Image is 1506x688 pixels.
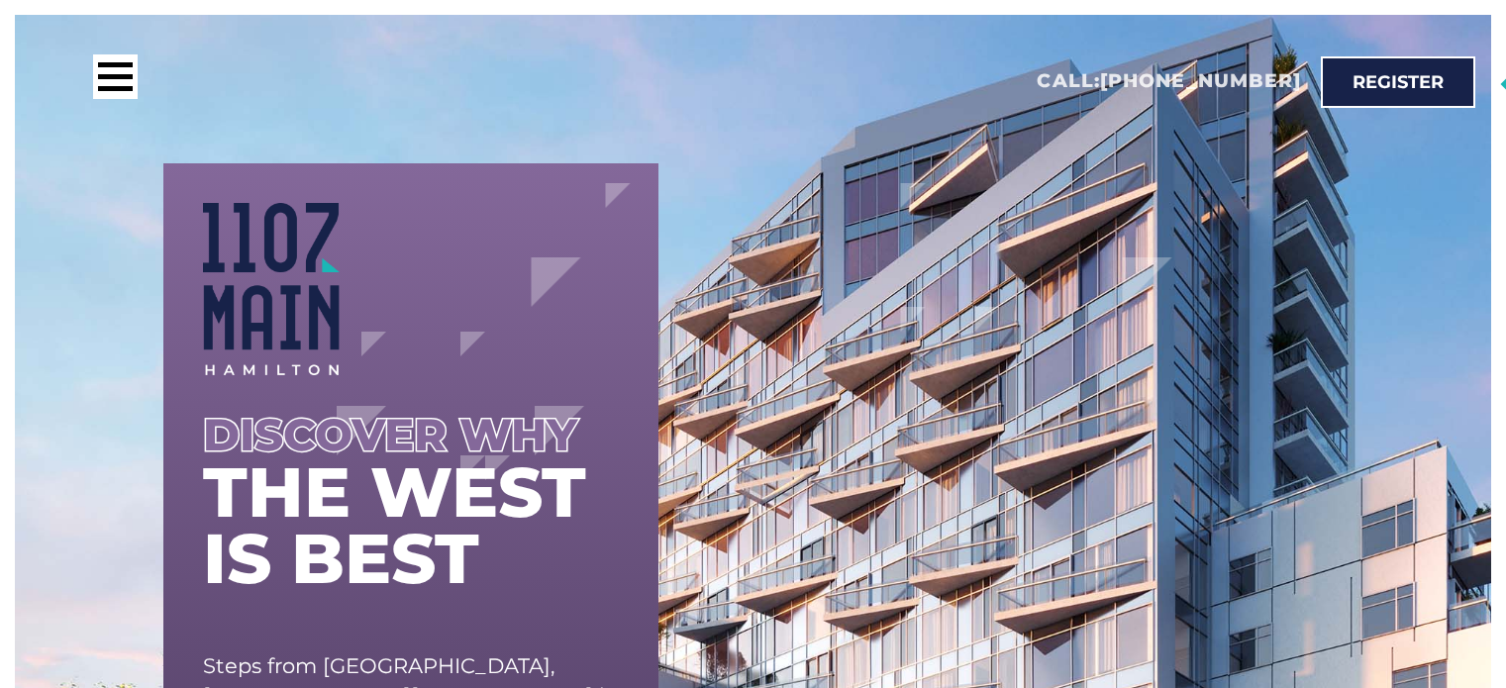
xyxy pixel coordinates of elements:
[1353,73,1444,91] span: Register
[1100,69,1301,92] a: [PHONE_NUMBER]
[1037,69,1301,94] h2: Call:
[203,415,619,455] div: Discover why
[1321,56,1475,108] a: Register
[203,459,619,592] h1: the west is best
